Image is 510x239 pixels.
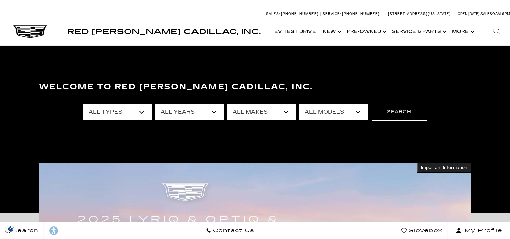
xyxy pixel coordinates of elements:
[493,12,510,16] span: 9 AM-6 PM
[396,222,448,239] a: Glovebox
[271,18,319,45] a: EV Test Drive
[299,104,368,120] select: Filter by model
[343,18,389,45] a: Pre-Owned
[266,12,280,16] span: Sales:
[281,12,319,16] span: [PHONE_NUMBER]
[407,226,442,235] span: Glovebox
[266,12,320,16] a: Sales: [PHONE_NUMBER]
[155,104,224,120] select: Filter by year
[83,104,152,120] select: Filter by type
[421,165,467,170] span: Important Information
[3,225,19,232] section: Click to Open Cookie Consent Modal
[67,28,261,36] span: Red [PERSON_NAME] Cadillac, Inc.
[13,25,47,38] img: Cadillac Dark Logo with Cadillac White Text
[39,80,471,94] h3: Welcome to Red [PERSON_NAME] Cadillac, Inc.
[10,226,38,235] span: Search
[201,222,260,239] a: Contact Us
[448,222,510,239] button: Open user profile menu
[319,18,343,45] a: New
[67,28,261,35] a: Red [PERSON_NAME] Cadillac, Inc.
[462,226,502,235] span: My Profile
[388,12,451,16] a: [STREET_ADDRESS][US_STATE]
[389,18,449,45] a: Service & Parts
[449,18,476,45] button: More
[372,104,427,120] button: Search
[320,12,381,16] a: Service: [PHONE_NUMBER]
[342,12,380,16] span: [PHONE_NUMBER]
[458,12,480,16] span: Open [DATE]
[3,225,19,232] img: Opt-Out Icon
[323,12,341,16] span: Service:
[227,104,296,120] select: Filter by make
[211,226,254,235] span: Contact Us
[480,12,493,16] span: Sales:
